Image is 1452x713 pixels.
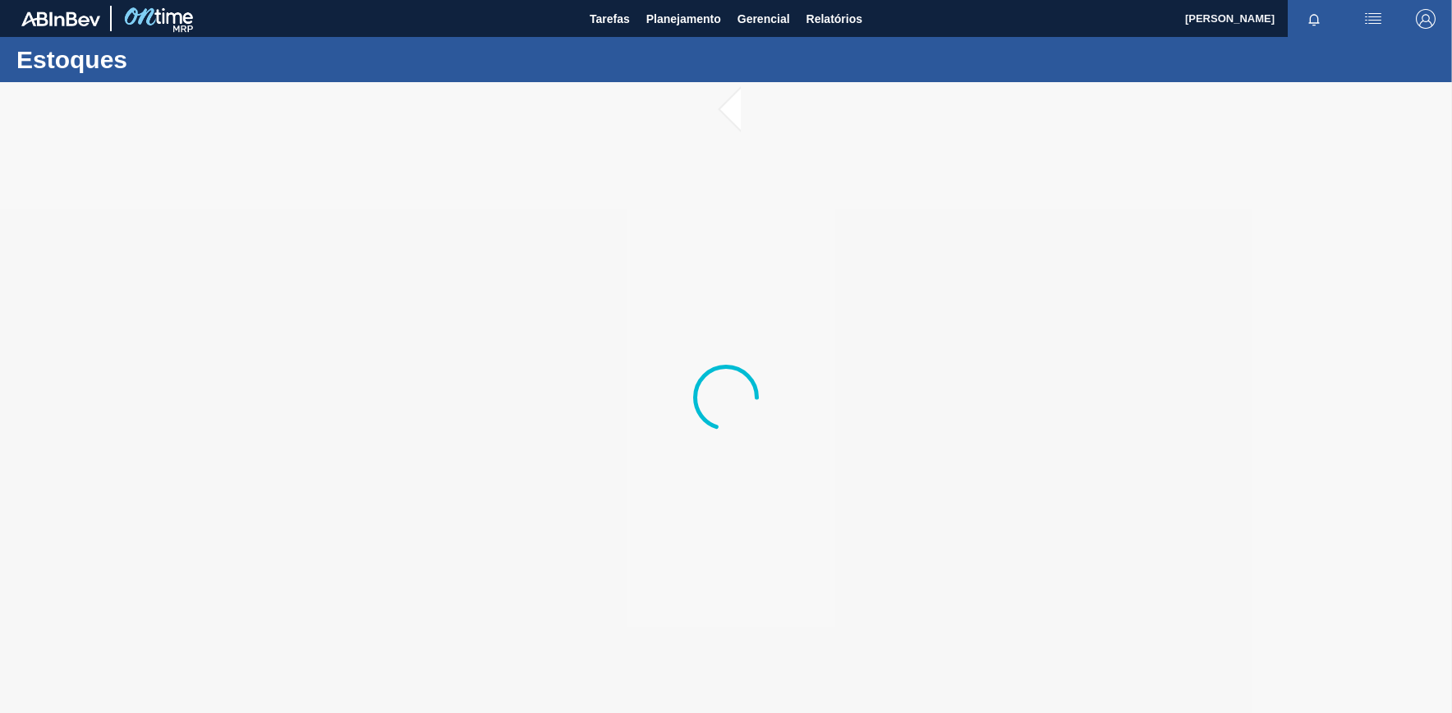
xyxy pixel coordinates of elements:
h1: Estoques [16,50,308,69]
span: Gerencial [737,9,790,29]
img: TNhmsLtSVTkK8tSr43FrP2fwEKptu5GPRR3wAAAABJRU5ErkJggg== [21,11,100,26]
img: userActions [1363,9,1383,29]
span: Planejamento [646,9,721,29]
img: Logout [1416,9,1436,29]
span: Tarefas [590,9,630,29]
button: Notificações [1288,7,1340,30]
span: Relatórios [806,9,862,29]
